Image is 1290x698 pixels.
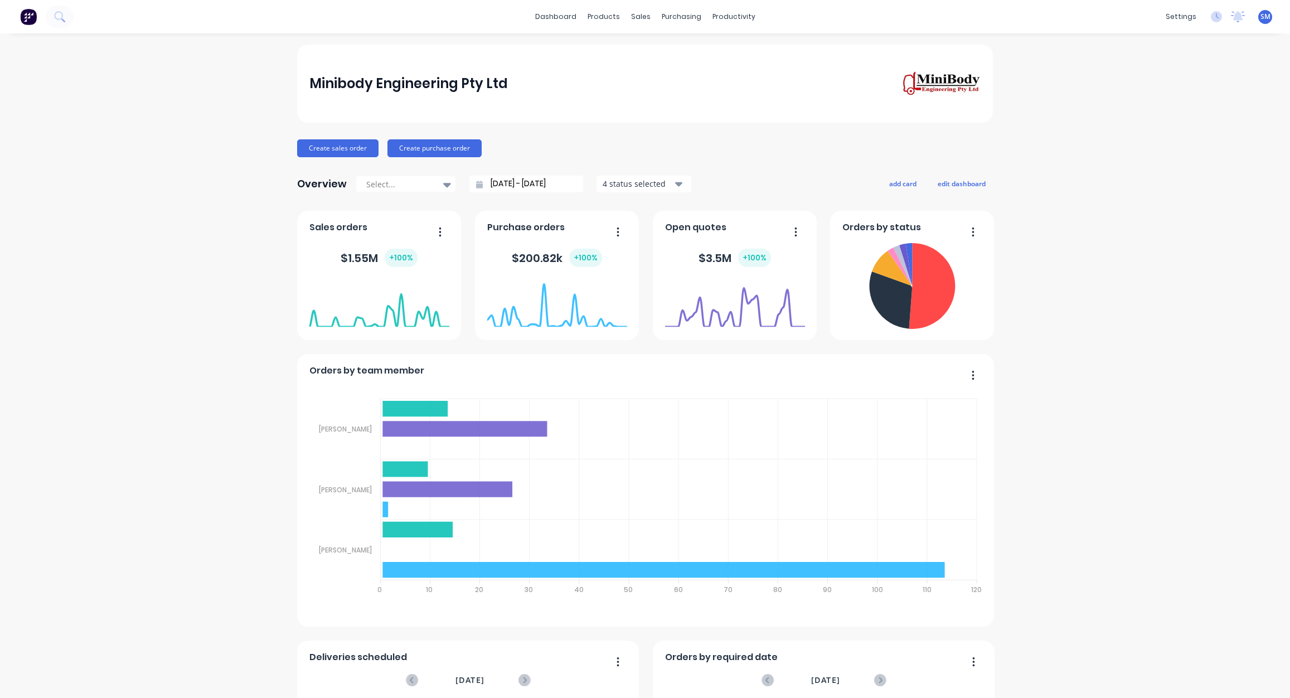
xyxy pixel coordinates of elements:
img: Factory [20,8,37,25]
tspan: 80 [773,585,782,594]
a: dashboard [530,8,582,25]
span: Orders by status [842,221,921,234]
tspan: [PERSON_NAME] [319,545,372,555]
button: add card [882,176,924,191]
div: $ 3.5M [699,249,771,267]
tspan: [PERSON_NAME] [319,484,372,494]
tspan: 110 [922,585,931,594]
div: + 100 % [385,249,418,267]
div: 4 status selected [603,178,673,190]
tspan: 40 [574,585,583,594]
button: Create sales order [297,139,379,157]
button: 4 status selected [596,176,691,192]
span: [DATE] [455,674,484,686]
span: [DATE] [811,674,840,686]
div: products [582,8,625,25]
div: + 100 % [569,249,602,267]
tspan: 0 [377,585,382,594]
div: $ 200.82k [512,249,602,267]
span: Open quotes [665,221,726,234]
button: Create purchase order [387,139,482,157]
tspan: 70 [723,585,732,594]
span: SM [1260,12,1270,22]
tspan: [PERSON_NAME] [319,424,372,434]
div: Minibody Engineering Pty Ltd [309,72,508,95]
span: Sales orders [309,221,367,234]
img: Minibody Engineering Pty Ltd [903,71,981,96]
span: Deliveries scheduled [309,651,407,664]
tspan: 90 [823,585,832,594]
tspan: 30 [525,585,533,594]
tspan: 100 [871,585,882,594]
tspan: 20 [475,585,483,594]
div: sales [625,8,656,25]
div: $ 1.55M [341,249,418,267]
span: Purchase orders [487,221,565,234]
tspan: 60 [673,585,682,594]
div: settings [1160,8,1202,25]
span: Orders by team member [309,364,424,377]
tspan: 10 [426,585,433,594]
tspan: 50 [624,585,633,594]
div: + 100 % [738,249,771,267]
tspan: 120 [971,585,982,594]
div: productivity [707,8,761,25]
div: purchasing [656,8,707,25]
span: Orders by required date [665,651,778,664]
button: edit dashboard [930,176,993,191]
div: Overview [297,173,347,195]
